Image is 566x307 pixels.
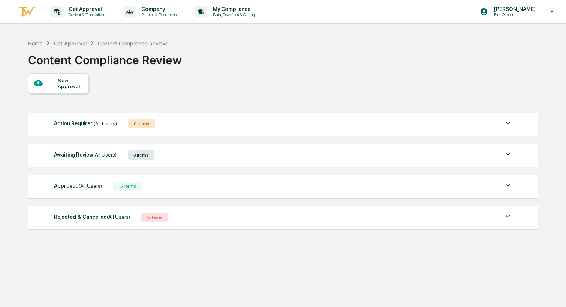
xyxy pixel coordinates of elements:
[488,6,539,12] p: [PERSON_NAME]
[98,40,167,47] div: Content Compliance Review
[63,12,109,17] p: Content & Transactions
[207,12,260,17] p: Data, Deadlines & Settings
[93,152,117,158] span: (All Users)
[503,181,512,190] img: caret
[28,40,42,47] div: Home
[207,6,260,12] p: My Compliance
[54,40,87,47] div: Get Approval
[503,150,512,159] img: caret
[54,150,117,160] div: Awaiting Review
[135,12,180,17] p: Policies & Documents
[128,119,155,128] div: 0 Items
[63,6,109,12] p: Get Approval
[28,47,182,67] div: Content Compliance Review
[128,150,154,160] div: 3 Items
[107,214,130,220] span: (All Users)
[18,6,36,18] img: logo
[488,12,539,17] p: Firm Onboard
[135,6,180,12] p: Company
[141,213,168,222] div: 5 Items
[503,212,512,221] img: caret
[58,77,83,89] div: New Approval
[54,212,130,222] div: Rejected & Cancelled
[54,181,102,191] div: Approved
[54,119,117,128] div: Action Required
[94,120,117,126] span: (All Users)
[542,282,562,302] iframe: Open customer support
[503,119,512,128] img: caret
[113,182,142,191] div: 17 Items
[79,183,102,189] span: (All Users)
